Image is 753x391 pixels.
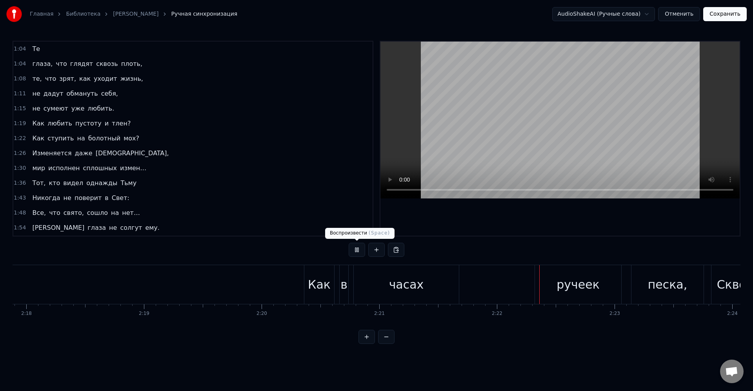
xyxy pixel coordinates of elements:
[31,119,45,128] span: Как
[492,311,502,317] div: 2:22
[14,90,26,98] span: 1:11
[31,134,45,143] span: Как
[95,59,119,68] span: сквозь
[48,208,61,217] span: что
[14,179,26,187] span: 1:36
[14,75,26,83] span: 1:08
[58,74,77,83] span: зрят,
[93,74,118,83] span: уходит
[111,119,131,128] span: тлен?
[14,60,26,68] span: 1:04
[87,223,107,232] span: глаза
[31,164,46,173] span: мир
[111,193,130,202] span: Свет:
[63,208,85,217] span: свято,
[113,10,158,18] a: [PERSON_NAME]
[369,230,390,236] span: ( Space )
[256,311,267,317] div: 2:20
[31,89,41,98] span: не
[85,178,118,187] span: однажды
[557,276,600,293] div: ручеек
[31,74,42,83] span: те,
[65,89,98,98] span: обмануть
[120,59,143,68] span: плоть,
[30,10,53,18] a: Главная
[62,178,84,187] span: видел
[14,135,26,142] span: 1:22
[14,105,26,113] span: 1:15
[43,89,64,98] span: дадут
[43,104,69,113] span: сумеют
[31,223,85,232] span: [PERSON_NAME]
[389,276,424,293] div: часах
[727,311,738,317] div: 2:24
[720,360,744,383] a: Открытый чат
[121,208,141,217] span: нет…
[48,178,61,187] span: кто
[71,104,85,113] span: уже
[100,89,119,98] span: себя,
[14,194,26,202] span: 1:43
[69,59,94,68] span: глядят
[55,59,68,68] span: что
[14,164,26,172] span: 1:30
[104,193,109,202] span: в
[609,311,620,317] div: 2:23
[119,164,147,173] span: измен…
[31,59,53,68] span: глаза,
[374,311,385,317] div: 2:21
[123,134,140,143] span: мох?
[120,178,137,187] span: Тьму
[86,208,109,217] span: сошло
[31,104,41,113] span: не
[14,45,26,53] span: 1:04
[95,149,170,158] span: [DEMOGRAPHIC_DATA],
[648,276,688,293] div: песка,
[14,224,26,232] span: 1:54
[6,6,22,22] img: youka
[14,120,26,127] span: 1:19
[82,164,118,173] span: сплошных
[47,119,73,128] span: любить
[171,10,238,18] span: Ручная синхронизация
[44,74,57,83] span: что
[104,119,109,128] span: и
[144,223,160,232] span: ему.
[31,44,41,53] span: Те
[703,7,747,21] button: Сохранить
[21,311,32,317] div: 2:18
[14,149,26,157] span: 1:26
[66,10,100,18] a: Библиотека
[78,74,91,83] span: как
[74,193,102,202] span: поверит
[31,193,61,202] span: Никогда
[340,276,347,293] div: в
[139,311,149,317] div: 2:19
[658,7,700,21] button: Отменить
[63,193,72,202] span: не
[119,223,143,232] span: солгут
[76,134,85,143] span: на
[75,119,102,128] span: пустоту
[31,178,46,187] span: Тот,
[108,223,118,232] span: не
[110,208,120,217] span: на
[87,104,115,113] span: любить.
[31,208,47,217] span: Все,
[120,74,144,83] span: жизнь,
[47,134,75,143] span: ступить
[74,149,93,158] span: даже
[47,164,80,173] span: исполнен
[308,276,331,293] div: Как
[87,134,121,143] span: болотный
[325,228,395,239] div: Воспроизвести
[30,10,237,18] nav: breadcrumb
[31,149,72,158] span: Изменяется
[14,209,26,217] span: 1:48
